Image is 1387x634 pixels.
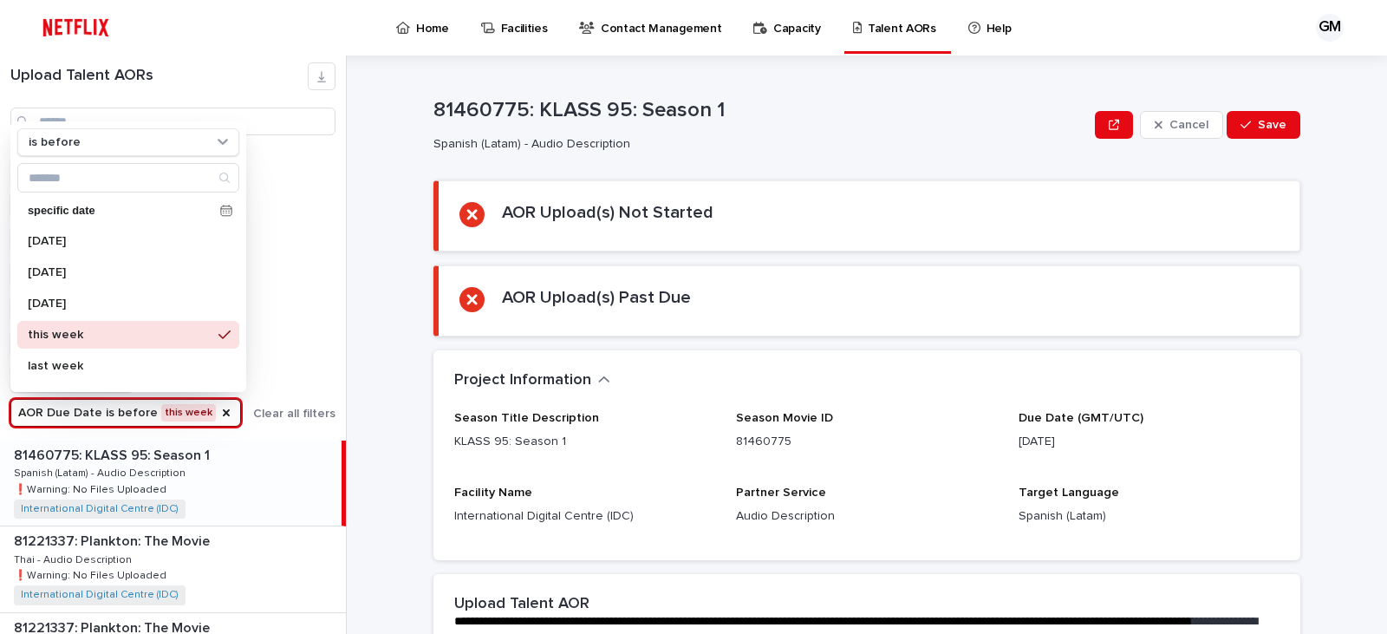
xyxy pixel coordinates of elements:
[502,287,691,308] h2: AOR Upload(s) Past Due
[17,163,239,193] div: Search
[18,164,238,192] input: Search
[21,503,179,515] a: International Digital Centre (IDC)
[1019,433,1280,451] p: [DATE]
[17,198,239,224] div: specific date
[14,444,213,464] p: 81460775: KLASS 95: Season 1
[433,98,1088,123] p: 81460775: KLASS 95: Season 1
[10,399,241,427] button: AOR Due Date
[35,10,117,45] img: ifQbXi3ZQGMSEF7WDB7W
[454,412,599,424] span: Season Title Description
[28,329,212,341] p: this week
[736,487,826,499] span: Partner Service
[1019,487,1119,499] span: Target Language
[454,507,715,526] p: International Digital Centre (IDC)
[454,371,610,390] button: Project Information
[21,589,179,601] a: International Digital Centre (IDC)
[454,487,532,499] span: Facility Name
[454,433,715,451] p: KLASS 95: Season 1
[1227,111,1300,139] button: Save
[736,507,997,526] p: Audio Description
[14,551,135,566] p: Thai - Audio Description
[14,480,170,496] p: ❗️Warning: No Files Uploaded
[246,401,335,427] button: Clear all filters
[14,566,170,582] p: ❗️Warning: No Files Uploaded
[454,595,589,614] h2: Upload Talent AOR
[736,433,997,451] p: 81460775
[29,135,81,150] p: is before
[1140,111,1223,139] button: Cancel
[28,235,212,247] p: [DATE]
[433,137,1081,152] p: Spanish (Latam) - Audio Description
[1316,14,1344,42] div: GM
[1258,119,1286,131] span: Save
[736,412,833,424] span: Season Movie ID
[1169,119,1208,131] span: Cancel
[502,202,713,223] h2: AOR Upload(s) Not Started
[28,266,212,278] p: [DATE]
[28,206,213,217] p: specific date
[253,408,335,420] span: Clear all filters
[14,530,213,550] p: 81221337: Plankton: The Movie
[28,297,212,310] p: [DATE]
[1019,412,1143,424] span: Due Date (GMT/UTC)
[14,464,189,480] p: Spanish (Latam) - Audio Description
[28,360,212,372] p: last week
[10,108,335,135] input: Search
[454,371,591,390] h2: Project Information
[10,67,308,86] h1: Upload Talent AORs
[1019,507,1280,526] p: Spanish (Latam)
